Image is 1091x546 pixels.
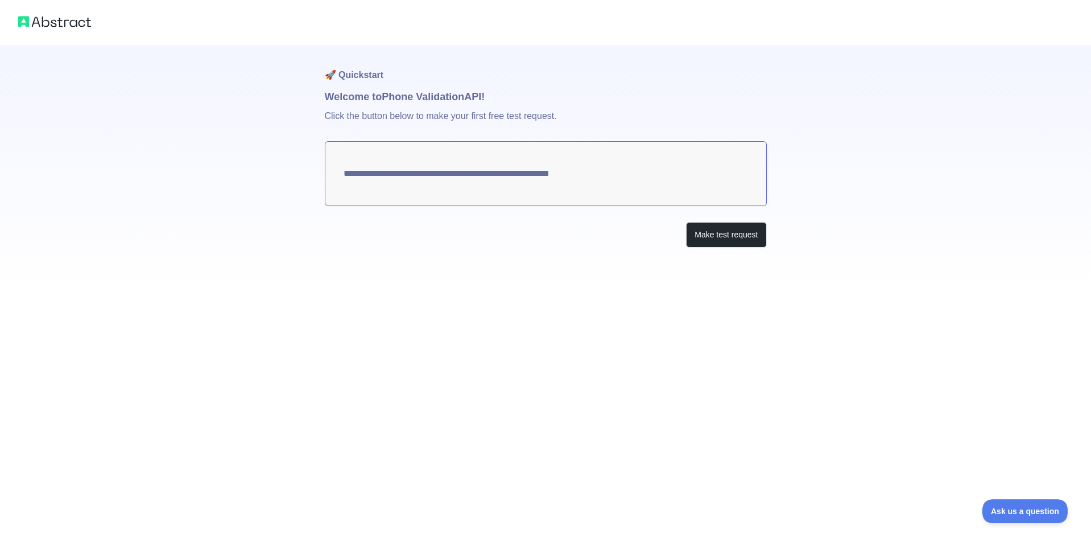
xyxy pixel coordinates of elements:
[325,46,767,89] h1: 🚀 Quickstart
[325,105,767,141] p: Click the button below to make your first free test request.
[325,89,767,105] h1: Welcome to Phone Validation API!
[18,14,91,30] img: Abstract logo
[686,222,766,248] button: Make test request
[982,499,1068,523] iframe: Toggle Customer Support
